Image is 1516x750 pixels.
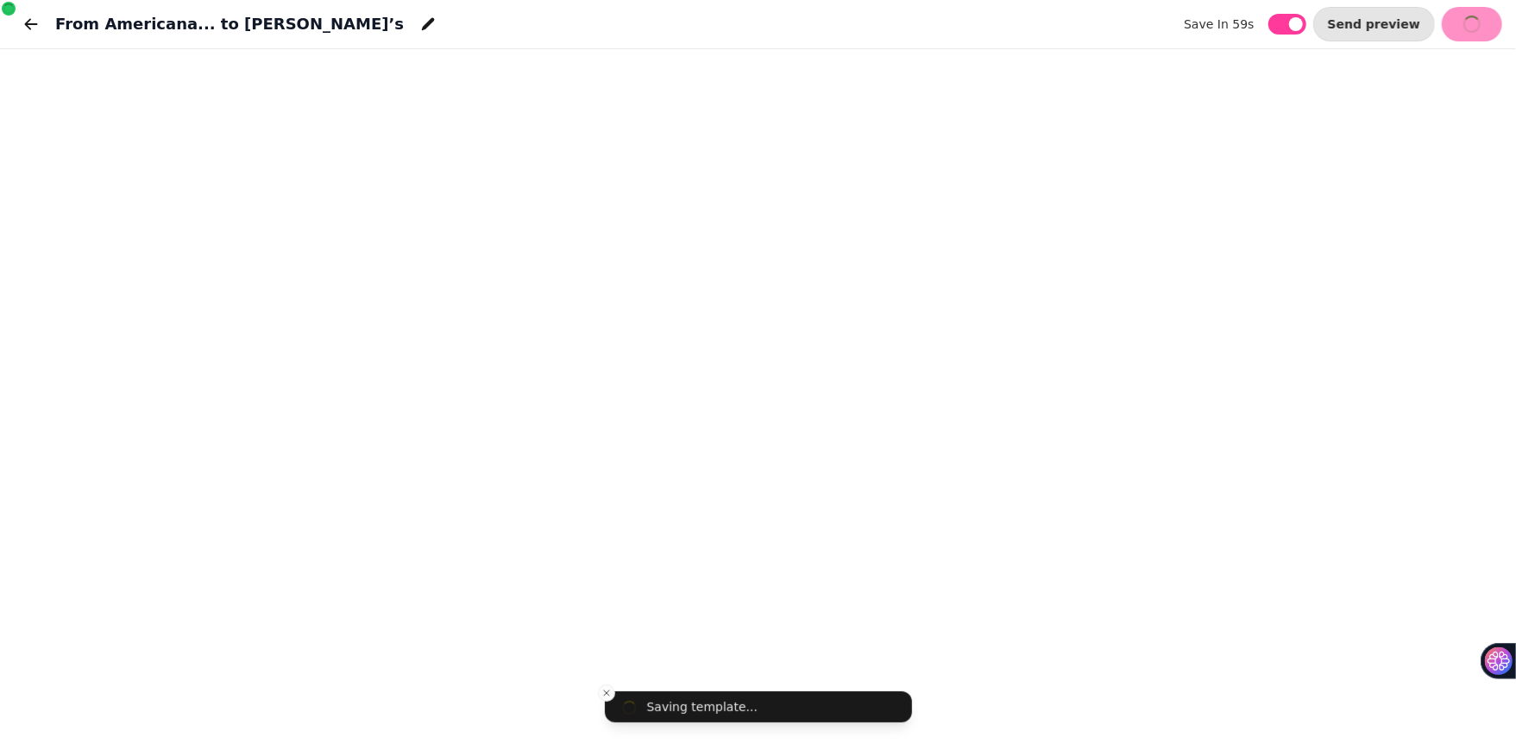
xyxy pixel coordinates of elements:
label: save in 59s [1184,14,1254,35]
span: Send preview [1328,18,1420,30]
button: Close toast [598,684,615,702]
button: Send preview [1313,7,1435,41]
h1: From Americana... to [PERSON_NAME]’s [55,12,404,36]
div: Saving template... [647,698,758,715]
